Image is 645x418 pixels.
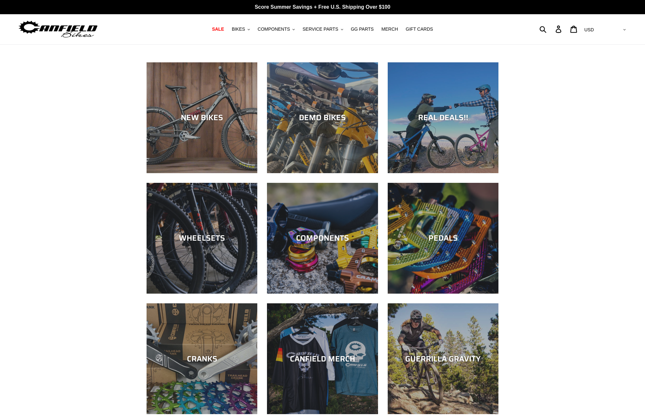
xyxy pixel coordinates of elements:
a: REAL DEALS!! [388,62,498,173]
a: SALE [209,25,227,34]
button: COMPONENTS [254,25,298,34]
div: COMPONENTS [267,234,378,243]
div: NEW BIKES [147,113,257,122]
div: PEDALS [388,234,498,243]
span: SERVICE PARTS [302,26,338,32]
a: GUERRILLA GRAVITY [388,303,498,414]
span: BIKES [232,26,245,32]
a: MERCH [378,25,401,34]
a: CRANKS [147,303,257,414]
button: BIKES [229,25,253,34]
a: DEMO BIKES [267,62,378,173]
span: SALE [212,26,224,32]
a: CANFIELD MERCH [267,303,378,414]
div: DEMO BIKES [267,113,378,122]
a: GG PARTS [348,25,377,34]
div: CANFIELD MERCH [267,354,378,363]
img: Canfield Bikes [18,19,98,39]
div: CRANKS [147,354,257,363]
a: COMPONENTS [267,183,378,294]
div: WHEELSETS [147,234,257,243]
a: NEW BIKES [147,62,257,173]
a: WHEELSETS [147,183,257,294]
span: MERCH [382,26,398,32]
input: Search [543,22,559,36]
span: GIFT CARDS [406,26,433,32]
a: GIFT CARDS [403,25,436,34]
div: GUERRILLA GRAVITY [388,354,498,363]
span: COMPONENTS [258,26,290,32]
a: PEDALS [388,183,498,294]
div: REAL DEALS!! [388,113,498,122]
span: GG PARTS [351,26,374,32]
button: SERVICE PARTS [299,25,346,34]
